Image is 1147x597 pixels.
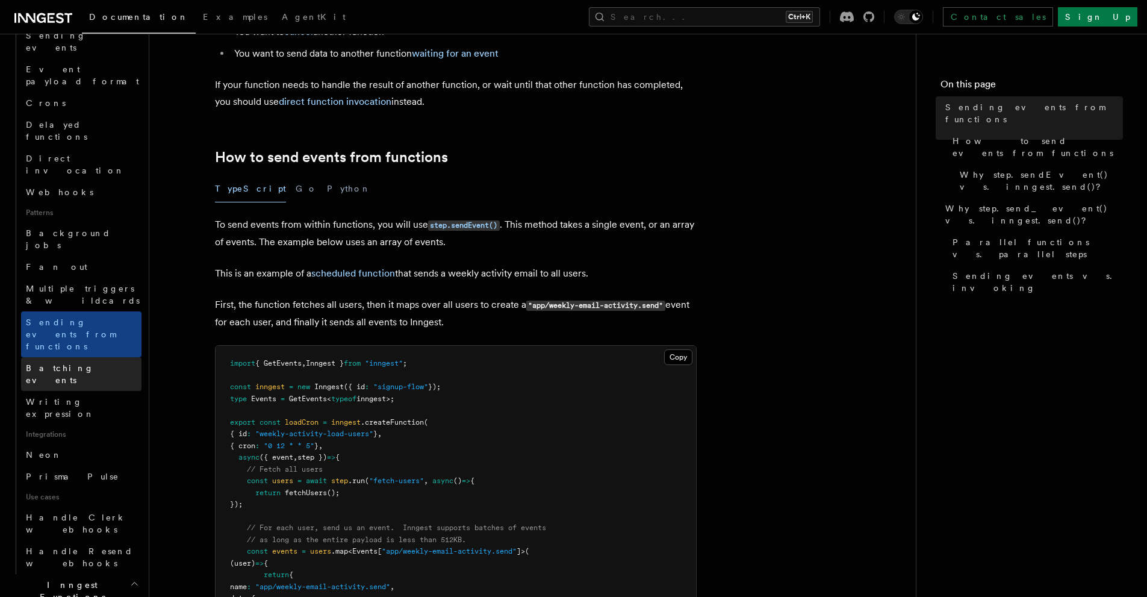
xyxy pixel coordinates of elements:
[215,175,286,202] button: TypeScript
[424,477,428,485] span: ,
[26,472,119,481] span: Prisma Pulse
[264,559,268,567] span: {
[470,477,474,485] span: {
[275,4,353,33] a: AgentKit
[289,383,293,391] span: =
[412,48,499,59] a: waiting for an event
[21,487,141,507] span: Use cases
[82,4,196,34] a: Documentation
[21,58,141,92] a: Event payload format
[335,453,340,461] span: {
[247,430,251,438] span: :
[953,270,1123,294] span: Sending events vs. invoking
[21,203,141,222] span: Patterns
[247,547,268,555] span: const
[21,357,141,391] a: Batching events
[279,96,391,107] a: direct function invocation
[323,418,327,427] span: =
[255,383,285,391] span: inngest
[26,262,87,272] span: Fan out
[424,418,428,427] span: (
[238,453,260,461] span: async
[960,169,1123,193] span: Why step.sendEvent() vs. inngest.send()?
[230,383,251,391] span: const
[215,216,697,251] p: To send events from within functions, you will use . This method takes a single event, or an arra...
[348,477,365,485] span: .run
[356,395,394,403] span: inngest>;
[282,12,346,22] span: AgentKit
[285,418,319,427] span: loadCron
[310,547,331,555] span: users
[230,418,255,427] span: export
[297,383,310,391] span: new
[403,359,407,367] span: ;
[26,187,93,197] span: Webhooks
[344,359,361,367] span: from
[589,7,820,27] button: Search...Ctrl+K
[352,547,378,555] span: Events
[940,198,1123,231] a: Why step.send_event() vs. inngest.send()?
[26,397,95,419] span: Writing expression
[264,570,289,579] span: return
[26,363,94,385] span: Batching events
[272,477,293,485] span: users
[255,359,302,367] span: { GetEvents
[948,265,1123,299] a: Sending events vs. invoking
[21,425,141,444] span: Integrations
[230,430,247,438] span: { id
[21,114,141,148] a: Delayed functions
[327,175,371,202] button: Python
[260,418,281,427] span: const
[378,547,382,555] span: [
[302,359,306,367] span: ,
[786,11,813,23] kbd: Ctrl+K
[293,453,297,461] span: ,
[314,383,344,391] span: Inngest
[215,77,697,110] p: If your function needs to handle the result of another function, or wait until that other functio...
[21,92,141,114] a: Crons
[428,220,500,231] code: step.sendEvent()
[344,383,365,391] span: ({ id
[26,64,139,86] span: Event payload format
[462,477,470,485] span: =>
[327,489,340,497] span: ();
[348,547,352,555] span: <
[453,477,462,485] span: ()
[373,430,378,438] span: }
[365,383,369,391] span: :
[331,418,361,427] span: inngest
[230,442,255,450] span: { cron
[945,101,1123,125] span: Sending events from functions
[365,359,403,367] span: "inngest"
[306,477,327,485] span: await
[428,219,500,230] a: step.sendEvent()
[230,500,243,508] span: });
[331,395,356,403] span: typeof
[955,164,1123,198] a: Why step.sendEvent() vs. inngest.send()?
[230,359,255,367] span: import
[247,477,268,485] span: const
[230,559,255,567] span: (user)
[297,477,302,485] span: =
[255,583,390,591] span: "app/weekly-email-activity.send"
[251,395,276,403] span: Events
[894,10,923,24] button: Toggle dark mode
[26,98,66,108] span: Crons
[21,25,141,58] a: Sending events
[215,296,697,331] p: First, the function fetches all users, then it maps over all users to create a event for each use...
[296,175,317,202] button: Go
[21,444,141,466] a: Neon
[432,477,453,485] span: async
[289,395,327,403] span: GetEvents
[1058,7,1137,27] a: Sign Up
[231,45,697,62] li: You want to send data to another function
[255,559,264,567] span: =>
[260,453,293,461] span: ({ event
[196,4,275,33] a: Examples
[247,465,323,474] span: // Fetch all users
[281,395,285,403] span: =
[948,130,1123,164] a: How to send events from functions
[247,524,546,532] span: // For each user, send us an event. Inngest supports batches of events
[361,418,424,427] span: .createFunction
[428,383,441,391] span: });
